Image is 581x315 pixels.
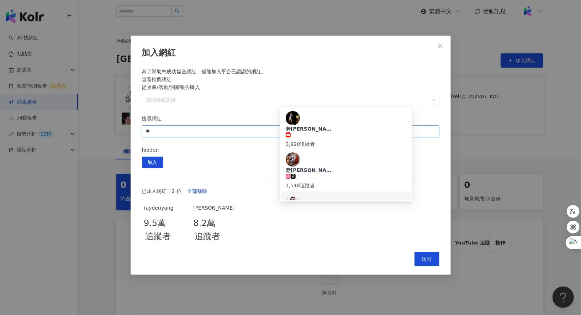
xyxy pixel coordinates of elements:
[286,152,300,167] img: KOL Avatar
[187,186,207,197] span: 全部移除
[286,140,407,148] div: 3,990 追蹤者
[142,47,439,59] div: 加入網紅
[142,157,163,168] button: 加入
[142,146,164,154] label: hidden
[144,217,166,230] span: 9.5萬
[193,204,239,212] div: [PERSON_NAME]
[142,83,205,91] label: 從收藏/活動/洞察報告匯入
[286,125,332,132] div: 老[PERSON_NAME]
[145,230,171,243] span: 追蹤者
[281,191,411,233] div: GUSHA 美好生活選品
[193,217,215,230] span: 8.2萬
[195,230,220,243] span: 追蹤者
[438,43,443,49] span: close
[433,39,448,53] button: Close
[144,204,189,212] div: raydenyang
[286,111,300,125] img: KOL Avatar
[142,75,439,83] div: 查看推薦網紅
[148,157,158,168] span: 加入
[422,256,432,262] span: 送出
[142,68,439,83] div: 為了幫助您成功媒合網紅，僅能加入平台已認證的網紅。
[142,185,439,197] div: 已加入網紅：2 位
[286,182,407,189] div: 1,548 追蹤者
[181,185,213,197] button: 全部移除
[286,167,332,174] div: 老[PERSON_NAME]
[142,115,167,122] label: 搜尋網紅
[414,252,439,266] button: 送出
[281,150,411,191] div: 老陳
[146,126,435,137] input: 搜尋網紅
[286,194,300,208] img: KOL Avatar
[281,109,411,150] div: 老陳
